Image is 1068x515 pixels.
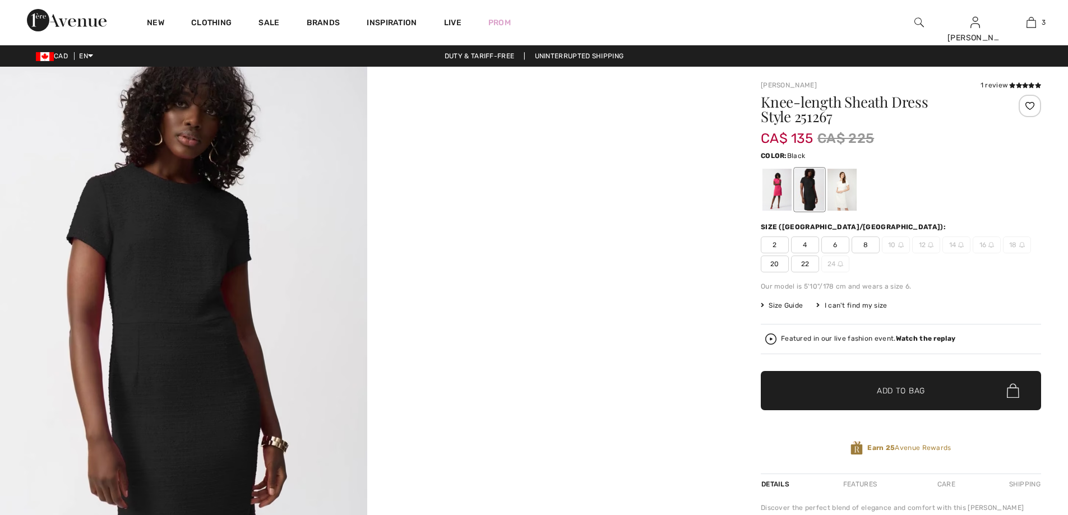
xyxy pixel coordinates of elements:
video: Your browser does not support the video tag. [367,67,734,250]
a: Live [444,17,461,29]
a: 3 [1004,16,1058,29]
span: CAD [36,52,72,60]
span: 24 [821,256,849,272]
img: Canadian Dollar [36,52,54,61]
img: My Info [970,16,980,29]
a: Sale [258,18,279,30]
span: 16 [973,236,1001,253]
img: ring-m.svg [988,242,994,248]
div: 1 review [981,80,1041,90]
span: 8 [852,236,880,253]
span: Size Guide [761,300,803,310]
div: Size ([GEOGRAPHIC_DATA]/[GEOGRAPHIC_DATA]): [761,222,948,232]
span: 4 [791,236,819,253]
a: Clothing [191,18,232,30]
img: Watch the replay [765,333,776,345]
button: Add to Bag [761,371,1041,410]
strong: Earn 25 [867,444,895,452]
div: Care [928,474,965,494]
span: 18 [1003,236,1031,253]
h1: Knee-length Sheath Dress Style 251267 [761,95,995,124]
span: 6 [821,236,849,253]
span: Add to Bag [877,385,925,397]
div: Details [761,474,792,494]
a: Brands [307,18,340,30]
div: [PERSON_NAME] [947,32,1002,44]
img: ring-m.svg [928,242,933,248]
span: 20 [761,256,789,272]
img: Bag.svg [1007,383,1019,398]
div: Off White [827,169,857,211]
div: Black [795,169,824,211]
div: Pink [762,169,792,211]
img: ring-m.svg [1019,242,1025,248]
span: Avenue Rewards [867,443,951,453]
span: Inspiration [367,18,417,30]
a: Prom [488,17,511,29]
div: Featured in our live fashion event. [781,335,955,342]
a: [PERSON_NAME] [761,81,817,89]
span: 10 [882,236,910,253]
span: EN [79,52,93,60]
div: I can't find my size [816,300,887,310]
img: ring-m.svg [898,242,904,248]
img: ring-m.svg [838,261,843,267]
span: Black [787,152,806,160]
span: 12 [912,236,940,253]
img: ring-m.svg [958,242,964,248]
div: Shipping [1006,474,1041,494]
img: Avenue Rewards [850,440,863,456]
img: My Bag [1027,16,1036,29]
div: Our model is 5'10"/178 cm and wears a size 6. [761,281,1041,291]
img: search the website [914,16,924,29]
img: 1ère Avenue [27,9,107,31]
a: Sign In [970,17,980,27]
a: New [147,18,164,30]
div: Features [834,474,886,494]
span: CA$ 135 [761,119,813,146]
span: 22 [791,256,819,272]
span: 2 [761,236,789,253]
span: Color: [761,152,787,160]
span: 3 [1042,17,1046,27]
span: 14 [942,236,970,253]
span: CA$ 225 [817,128,874,149]
strong: Watch the replay [896,335,956,342]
